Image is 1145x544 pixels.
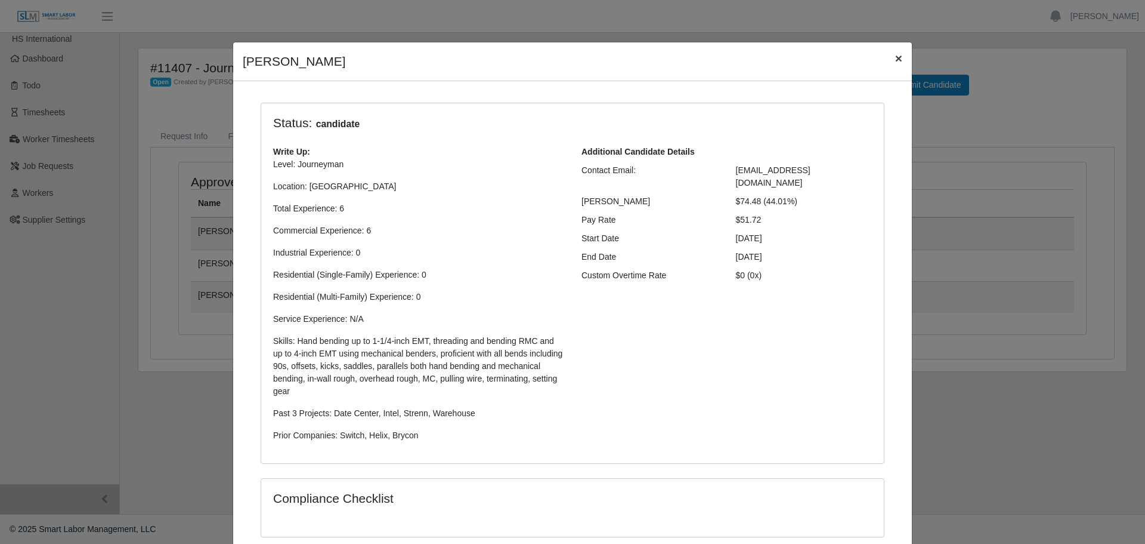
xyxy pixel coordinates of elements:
p: Skills: Hand bending up to 1-1/4-inch EMT, threading and bending RMC and up to 4-inch EMT using m... [273,335,564,398]
div: Custom Overtime Rate [572,269,727,282]
b: Write Up: [273,147,310,156]
div: $51.72 [727,214,881,226]
p: Residential (Single-Family) Experience: 0 [273,269,564,281]
h4: Status: [273,115,718,131]
span: × [895,51,902,65]
p: Location: [GEOGRAPHIC_DATA] [273,180,564,193]
p: Prior Companies: Switch, Helix, Brycon [273,429,564,442]
button: Close [886,42,912,74]
b: Additional Candidate Details [581,147,695,156]
span: candidate [312,117,363,131]
div: [DATE] [727,232,881,245]
p: Commercial Experience: 6 [273,225,564,237]
span: [EMAIL_ADDRESS][DOMAIN_NAME] [736,165,810,188]
p: Past 3 Projects: Date Center, Intel, Strenn, Warehouse [273,407,564,420]
p: Total Experience: 6 [273,202,564,215]
h4: [PERSON_NAME] [243,52,346,71]
div: Start Date [572,232,727,245]
div: [PERSON_NAME] [572,195,727,208]
div: End Date [572,251,727,263]
p: Level: Journeyman [273,158,564,171]
div: Contact Email: [572,164,727,189]
p: Service Experience: N/A [273,313,564,325]
div: Pay Rate [572,214,727,226]
span: $0 (0x) [736,271,762,280]
div: $74.48 (44.01%) [727,195,881,208]
span: [DATE] [736,252,762,262]
h4: Compliance Checklist [273,491,666,506]
p: Industrial Experience: 0 [273,247,564,259]
p: Residential (Multi-Family) Experience: 0 [273,291,564,303]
